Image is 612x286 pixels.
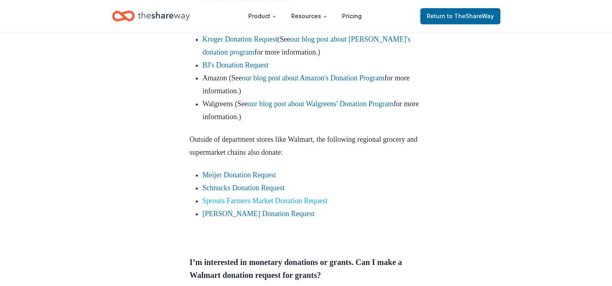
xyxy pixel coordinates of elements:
a: Sprouts Farmers Market Donation Request [203,197,328,205]
a: Pricing [336,8,368,24]
button: Resources [285,8,334,24]
nav: Main [242,6,368,25]
a: [PERSON_NAME] Donation Request [203,210,315,218]
span: to TheShareWay [447,13,494,19]
button: Product [242,8,283,24]
a: our blog post about Amazon's Donation Program [242,74,384,82]
a: Kroger Donation Request [203,35,277,43]
li: (See for more information.) [203,33,423,59]
li: Walgreens (See for more information.) [203,97,423,123]
a: Home [112,6,190,25]
a: Schnucks Donation Request [203,184,285,192]
span: Return [427,11,494,21]
a: Returnto TheShareWay [420,8,500,24]
a: our blog post about [PERSON_NAME]'s donation program [203,35,411,56]
p: Outside of department stores like Walmart, the following regional grocery and supermarket chains ... [190,133,423,159]
li: Amazon (See for more information.) [203,71,423,97]
a: Meijer Donation Request [203,171,276,179]
a: BJ's Donation Request [203,61,269,69]
a: our blog post about Walgreens' Donation Program [248,100,394,108]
